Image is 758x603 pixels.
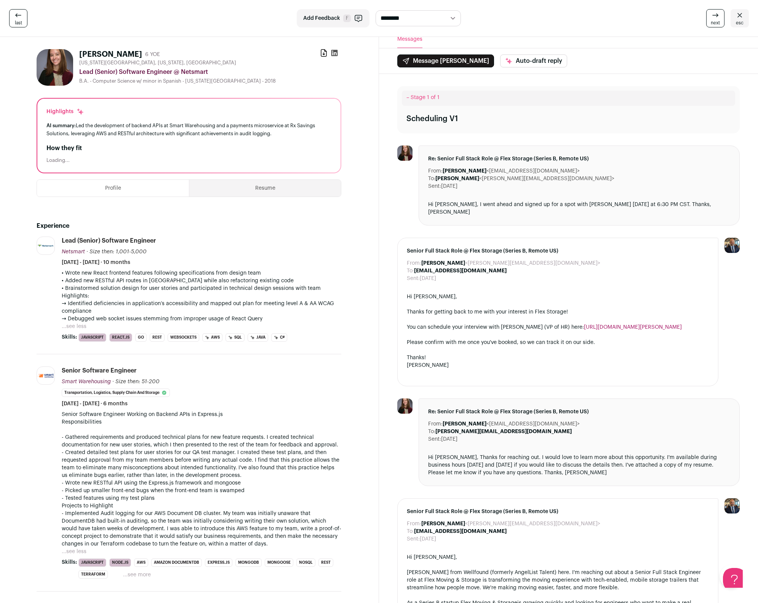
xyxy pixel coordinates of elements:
[441,435,457,443] dd: [DATE]
[411,95,440,100] span: Stage 1 of 1
[3,3,26,26] button: Open Beacon popover
[112,379,160,384] span: · Size then: 51-200
[397,31,422,48] button: Messages
[62,292,341,323] p: Highlights: → Identified deficiencies in application’s accessibility and mapped out plan for meet...
[407,247,709,255] span: Senior Full Stack Role @ Flex Storage (Series B, Remote US)
[265,558,293,567] li: Mongoose
[62,494,341,502] p: - Tested features using my test plans
[79,60,236,66] span: [US_STATE][GEOGRAPHIC_DATA], [US_STATE], [GEOGRAPHIC_DATA]
[62,237,156,245] div: Lead (Senior) Software Engineer
[428,454,730,477] div: Hi [PERSON_NAME], Thanks for reaching out. I would love to learn more about this opportunity. I'm...
[189,180,341,197] button: Resume
[62,502,341,510] p: Projects to Highlight
[706,9,724,27] a: next
[343,14,351,22] span: F
[711,20,720,26] span: next
[397,398,413,414] img: 66f2a886c23a4c2f9751ef8a25928900f4f04677cc658b40b89e91683e8ace6b.jpg
[435,429,572,434] b: [PERSON_NAME][EMAIL_ADDRESS][DOMAIN_NAME]
[37,49,73,86] img: 66f2a886c23a4c2f9751ef8a25928900f4f04677cc658b40b89e91683e8ace6b.jpg
[407,339,709,346] div: Please confirm with me once you've booked, so we can track it on our side.
[123,571,151,579] button: ...see more
[62,277,341,285] p: • Added new RESTful API routes in [GEOGRAPHIC_DATA] while also refactoring existing code
[145,51,160,58] div: 6 YOE
[202,333,222,342] li: AWS
[62,323,86,330] button: ...see less
[37,373,54,378] img: 26bfbc857ef17fc5480870e43c2b979811d720cda3ee76381fae6ee37440a203.png
[428,182,441,190] dt: Sent:
[37,244,54,248] img: ee6fa57318d0dd12c106aa461ea2d2b24e9d7052ab3e12e3c0dad6913988137d.jpg
[407,520,421,528] dt: From:
[46,144,331,153] h2: How they fit
[303,14,340,22] span: Add Feedback
[584,325,682,330] a: [URL][DOMAIN_NAME][PERSON_NAME]
[443,421,486,427] b: [PERSON_NAME]
[443,420,580,428] dd: <[EMAIL_ADDRESS][DOMAIN_NAME]>
[428,167,443,175] dt: From:
[135,333,147,342] li: Go
[205,558,232,567] li: Express.js
[109,333,132,342] li: React.js
[414,529,507,534] b: [EMAIL_ADDRESS][DOMAIN_NAME]
[62,285,341,292] p: • Brainstormed solution design for user stories and participated in technical design sessions wit...
[235,558,262,567] li: MongoDB
[297,9,369,27] button: Add Feedback F
[406,95,409,100] span: –
[407,323,709,331] div: You can schedule your interview with [PERSON_NAME] (VP of HR) here:
[421,520,600,528] dd: <[PERSON_NAME][EMAIL_ADDRESS][DOMAIN_NAME]>
[78,570,108,579] li: Terraform
[428,435,441,443] dt: Sent:
[420,535,436,543] dd: [DATE]
[62,249,85,254] span: Netsmart
[248,333,268,342] li: Java
[62,558,77,566] span: Skills:
[46,122,331,138] div: Led the development of backend APIs at Smart Warehousing and a payments microservice at Rx Saving...
[407,259,421,267] dt: From:
[62,411,341,418] p: Senior Software Engineer Working on Backend APIs in Express.js
[62,400,128,408] span: [DATE] - [DATE] · 6 months
[435,176,479,181] b: [PERSON_NAME]
[414,268,507,274] b: [EMAIL_ADDRESS][DOMAIN_NAME]
[109,558,131,567] li: Node.js
[150,333,165,342] li: REST
[441,182,457,190] dd: [DATE]
[62,259,130,266] span: [DATE] - [DATE] · 10 months
[79,67,341,77] div: Lead (Senior) Software Engineer @ Netsmart
[420,275,436,282] dd: [DATE]
[407,308,709,316] div: Thanks for getting back to me with your interest in Flex Storage!
[46,157,331,163] div: Loading...
[62,510,341,548] p: - Implemented Audit logging for our AWS Document DB cluster. My team was initially unaware that D...
[407,508,709,515] span: Senior Full Stack Role @ Flex Storage (Series B, Remote US)
[421,261,465,266] b: [PERSON_NAME]
[421,259,600,267] dd: <[PERSON_NAME][EMAIL_ADDRESS][DOMAIN_NAME]>
[406,114,458,124] div: Scheduling V1
[724,498,740,513] img: 18202275-medium_jpg
[407,354,709,361] div: Thanks!
[731,9,749,27] a: esc
[428,201,730,216] div: Hi [PERSON_NAME], I went ahead and signed up for a spot with [PERSON_NAME] [DATE] at 6:30 PM CST....
[134,558,148,567] li: AWS
[15,20,22,26] span: last
[407,553,709,561] div: Hi [PERSON_NAME],
[62,269,341,277] p: • Wrote new React frontend features following specifications from design team
[271,333,287,342] li: C#
[407,569,709,592] div: [PERSON_NAME] from Wellfound (formerly AngelList Talent) here. I'm reaching out about a Senior Fu...
[428,408,730,416] span: Re: Senior Full Stack Role @ Flex Storage (Series B, Remote US)
[435,175,614,182] dd: <[PERSON_NAME][EMAIL_ADDRESS][DOMAIN_NAME]>
[62,418,341,449] p: Responsibilities - Gathered requirements and produced technical plans for new feature requests. I...
[46,108,84,115] div: Highlights
[46,123,76,128] span: AI summary:
[62,333,77,341] span: Skills:
[720,565,743,588] iframe: Help Scout Beacon - Open
[79,78,341,84] div: B.A. - Computer Science w/ minor in Spanish - [US_STATE][GEOGRAPHIC_DATA] - 2018
[62,449,341,479] p: - Created detailed test plans for user stories for our QA test manager. I created these test plan...
[500,54,567,67] button: Auto-draft reply
[428,155,730,163] span: Re: Senior Full Stack Role @ Flex Storage (Series B, Remote US)
[9,9,27,27] a: last
[443,167,580,175] dd: <[EMAIL_ADDRESS][DOMAIN_NAME]>
[62,366,137,375] div: Senior Software Engineer
[397,146,413,161] img: 66f2a886c23a4c2f9751ef8a25928900f4f04677cc658b40b89e91683e8ace6b.jpg
[736,20,744,26] span: esc
[225,333,245,342] li: SQL
[724,238,740,253] img: 18202275-medium_jpg
[78,558,106,567] li: JavaScript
